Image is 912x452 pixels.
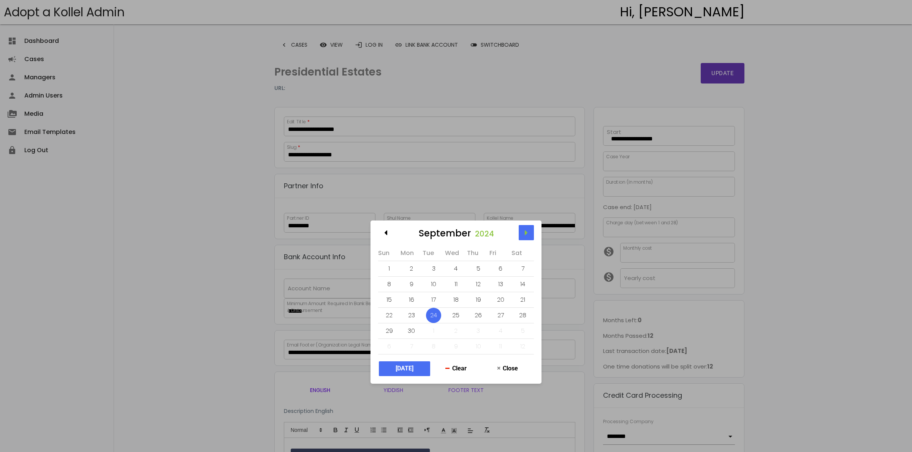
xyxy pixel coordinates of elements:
div: September 8, 2024 [382,277,397,292]
div: September 1, 2024 [382,261,397,276]
div: September 19, 2024 [471,292,486,307]
th: Sunday [378,246,401,261]
th: Friday [489,246,512,261]
div: October 11, 2024 [493,339,508,354]
div: September 6, 2024 [493,261,508,276]
div: October 2, 2024 [448,323,464,339]
div: September 10, 2024 [426,277,441,292]
div: 2024 [475,229,494,238]
div: September 13, 2024 [493,277,508,292]
div: October 6, 2024 [382,339,397,354]
div: October 8, 2024 [426,339,441,354]
div: September 9, 2024 [404,277,419,292]
button: Close [482,361,533,376]
div: September 11, 2024 [448,277,464,292]
div: September 16, 2024 [404,292,419,307]
div: September [419,228,471,239]
div: October 10, 2024 [471,339,486,354]
div: September 5, 2024 [471,261,486,276]
th: Tuesday [423,246,445,261]
th: Saturday [511,246,534,261]
div: September 30, 2024 [404,323,419,339]
div: September 15, 2024 [382,292,397,307]
div: September 3, 2024 [426,261,441,276]
div: September 24, 2024 [426,308,441,323]
div: September 23, 2024 [404,308,419,323]
div: September 21, 2024 [515,292,530,307]
div: September 18, 2024 [448,292,464,307]
div: October 7, 2024 [404,339,419,354]
div: September 28, 2024 [515,308,530,323]
div: September 4, 2024 [448,261,464,276]
div: October 12, 2024 [515,339,530,354]
th: Thursday [467,246,489,261]
div: September 25, 2024 [448,308,464,323]
div: September 26, 2024 [471,308,486,323]
div: September 17, 2024 [426,292,441,307]
button: [DATE] [379,361,430,376]
div: October 9, 2024 [448,339,464,354]
div: October 3, 2024 [471,323,486,339]
div: September 7, 2024 [515,261,530,276]
div: September 12, 2024 [471,277,486,292]
th: Monday [401,246,423,261]
div: September 2, 2024 [404,261,419,276]
button: Clear [430,361,481,376]
div: October 1, 2024 [426,323,441,339]
div: October 4, 2024 [493,323,508,339]
div: September 27, 2024 [493,308,508,323]
div: September 20, 2024 [493,292,508,307]
div: September 29, 2024 [382,323,397,339]
div: September 22, 2024 [382,308,397,323]
div: October 5, 2024 [515,323,530,339]
th: Wednesday [445,246,467,261]
div: September 14, 2024 [515,277,530,292]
